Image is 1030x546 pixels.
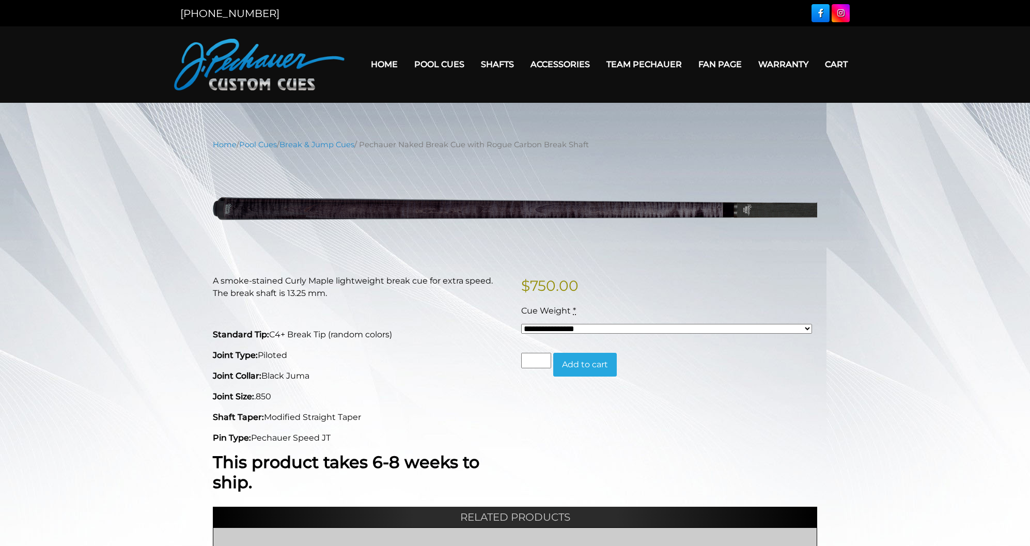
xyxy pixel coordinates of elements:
[213,349,509,362] p: Piloted
[213,139,817,150] nav: Breadcrumb
[690,51,750,77] a: Fan Page
[521,277,579,294] bdi: 750.00
[213,371,261,381] strong: Joint Collar:
[213,275,509,300] p: A smoke-stained Curly Maple lightweight break cue for extra speed. The break shaft is 13.25 mm.
[239,140,277,149] a: Pool Cues
[213,391,509,403] p: .850
[750,51,817,77] a: Warranty
[598,51,690,77] a: Team Pechauer
[213,158,817,259] img: pechauer-break-naked-with-rogue-break.png
[213,452,479,492] strong: This product takes 6-8 weeks to ship.
[213,411,509,424] p: Modified Straight Taper
[521,277,530,294] span: $
[174,39,345,90] img: Pechauer Custom Cues
[406,51,473,77] a: Pool Cues
[553,353,617,377] button: Add to cart
[213,140,237,149] a: Home
[213,507,817,527] h2: Related products
[363,51,406,77] a: Home
[213,329,509,341] p: C4+ Break Tip (random colors)
[521,306,571,316] span: Cue Weight
[817,51,856,77] a: Cart
[213,392,254,401] strong: Joint Size:
[213,433,251,443] strong: Pin Type:
[213,350,258,360] strong: Joint Type:
[213,412,264,422] strong: Shaft Taper:
[521,353,551,368] input: Product quantity
[180,7,279,20] a: [PHONE_NUMBER]
[279,140,354,149] a: Break & Jump Cues
[473,51,522,77] a: Shafts
[213,370,509,382] p: Black Juma
[213,330,269,339] strong: Standard Tip:
[573,306,576,316] abbr: required
[213,432,509,444] p: Pechauer Speed JT
[522,51,598,77] a: Accessories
